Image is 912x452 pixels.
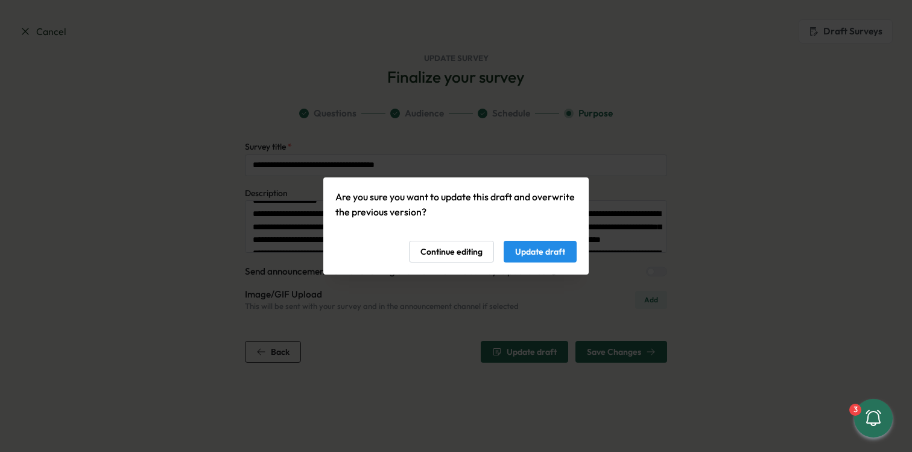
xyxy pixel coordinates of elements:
[854,399,893,438] button: 3
[504,241,577,263] button: Update draft
[409,241,494,263] button: Continue editing
[515,241,565,262] span: Update draft
[335,189,577,220] p: Are you sure you want to update this draft and overwrite the previous version?
[420,241,483,262] span: Continue editing
[849,404,861,416] div: 3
